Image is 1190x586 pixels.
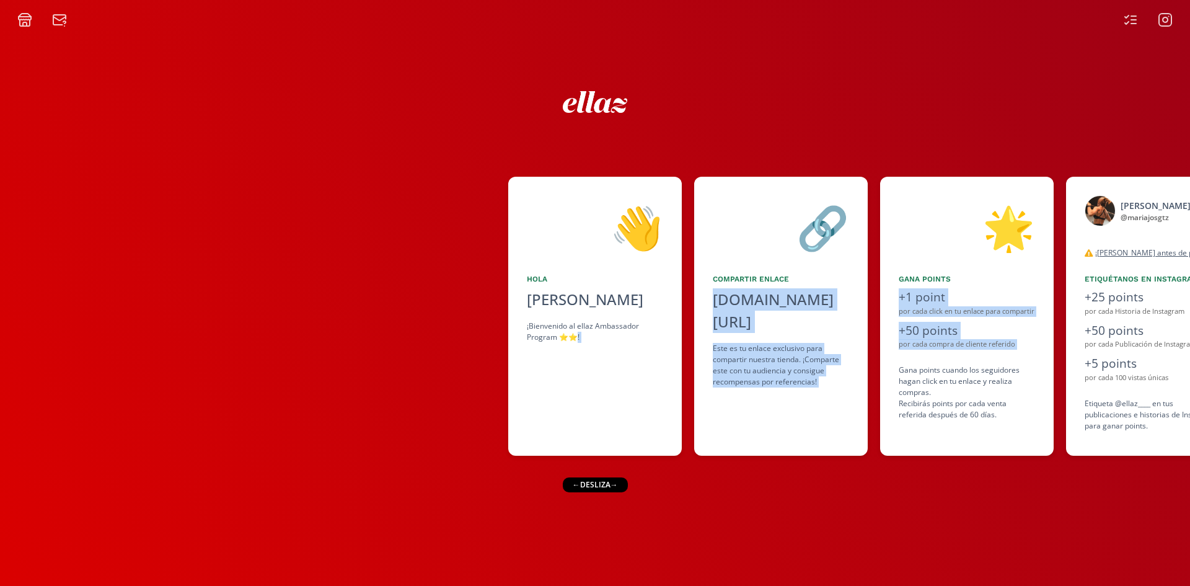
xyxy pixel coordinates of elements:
div: ← desliza → [563,477,628,492]
img: ew9eVGDHp6dD [563,91,628,113]
div: por cada click en tu enlace para compartir [899,306,1035,317]
div: 🌟 [899,195,1035,259]
div: [PERSON_NAME] [527,288,663,311]
img: 525050199_18512760718046805_4512899896718383322_n.jpg [1085,195,1116,226]
div: 🔗 [713,195,849,259]
div: +1 point [899,288,1035,306]
div: Compartir Enlace [713,273,849,285]
div: Gana points [899,273,1035,285]
div: por cada compra de cliente referido [899,339,1035,350]
div: [DOMAIN_NAME][URL] [713,288,849,333]
div: ¡Bienvenido al ellaz Ambassador Program ⭐️⭐️! [527,321,663,343]
div: Este es tu enlace exclusivo para compartir nuestra tienda. ¡Comparte este con tu audiencia y cons... [713,343,849,388]
div: +50 points [899,322,1035,340]
div: 👋 [527,195,663,259]
div: Hola [527,273,663,285]
div: Gana points cuando los seguidores hagan click en tu enlace y realiza compras . Recibirás points p... [899,365,1035,420]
